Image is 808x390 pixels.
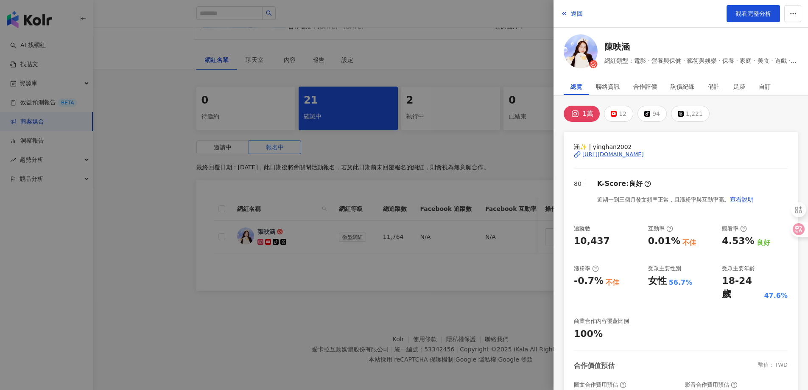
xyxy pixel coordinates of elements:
[564,106,600,122] button: 1萬
[722,235,754,248] div: 4.53%
[629,179,643,188] div: 良好
[604,56,798,65] span: 網紅類型：電影 · 營養與保健 · 藝術與娛樂 · 保養 · 家庭 · 美食 · 遊戲 · 醫療與健康 · 旅遊
[574,179,582,188] div: 80
[582,108,593,120] div: 1萬
[571,10,583,17] span: 返回
[759,78,771,95] div: 自訂
[582,151,644,158] div: [URL][DOMAIN_NAME]
[730,191,754,208] button: 查看說明
[730,196,754,203] span: 查看說明
[596,78,620,95] div: 聯絡資訊
[686,108,703,120] div: 1,221
[574,265,599,272] div: 漲粉率
[758,361,788,370] div: 幣值：TWD
[560,5,583,22] button: 返回
[597,191,754,208] div: 近期一到三個月發文頻率正常，且漲粉率與互動率高。
[722,265,755,272] div: 受眾主要年齡
[648,275,667,288] div: 女性
[574,235,610,248] div: 10,437
[764,291,788,300] div: 47.6%
[733,78,745,95] div: 足跡
[597,179,651,188] div: K-Score :
[574,225,590,233] div: 追蹤數
[574,151,788,158] a: [URL][DOMAIN_NAME]
[671,78,694,95] div: 詢價紀錄
[648,225,673,233] div: 互動率
[637,106,667,122] button: 94
[682,238,696,247] div: 不佳
[574,317,629,325] div: 商業合作內容覆蓋比例
[648,235,680,248] div: 0.01%
[633,78,657,95] div: 合作評價
[669,278,693,287] div: 56.7%
[735,10,771,17] span: 觀看完整分析
[570,78,582,95] div: 總覽
[574,142,788,152] span: 涵✨ | yinghan2002
[619,108,626,120] div: 12
[708,78,720,95] div: 備註
[671,106,710,122] button: 1,221
[757,238,770,247] div: 良好
[722,275,762,301] div: 18-24 歲
[564,34,598,68] img: KOL Avatar
[722,225,747,233] div: 觀看率
[564,34,598,71] a: KOL Avatar
[604,41,798,53] a: 陳映涵
[574,275,604,288] div: -0.7%
[574,361,615,370] div: 合作價值預估
[574,328,603,341] div: 100%
[606,278,619,287] div: 不佳
[685,381,738,389] div: 影音合作費用預估
[648,265,681,272] div: 受眾主要性別
[727,5,780,22] a: 觀看完整分析
[652,108,660,120] div: 94
[604,106,633,122] button: 12
[574,381,626,389] div: 圖文合作費用預估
